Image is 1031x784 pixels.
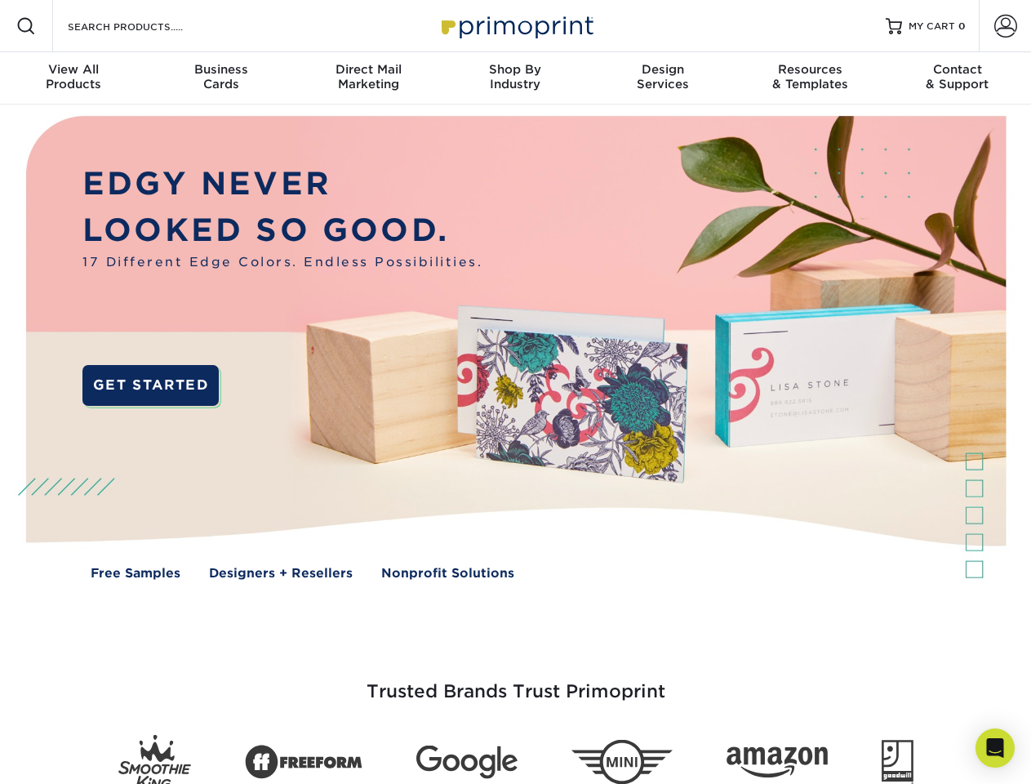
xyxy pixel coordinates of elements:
span: Shop By [442,62,589,77]
div: Services [589,62,736,91]
div: Open Intercom Messenger [975,728,1015,768]
p: EDGY NEVER [82,161,482,207]
span: Contact [884,62,1031,77]
a: Nonprofit Solutions [381,564,514,583]
div: & Support [884,62,1031,91]
span: Direct Mail [295,62,442,77]
input: SEARCH PRODUCTS..... [66,16,225,36]
span: MY CART [909,20,955,33]
a: Direct MailMarketing [295,52,442,105]
div: Marketing [295,62,442,91]
img: Google [416,746,518,779]
a: GET STARTED [82,365,219,406]
span: 17 Different Edge Colors. Endless Possibilities. [82,253,482,272]
a: BusinessCards [147,52,294,105]
iframe: Google Customer Reviews [4,734,139,778]
a: Resources& Templates [736,52,883,105]
span: Design [589,62,736,77]
span: Resources [736,62,883,77]
a: Shop ByIndustry [442,52,589,105]
img: Primoprint [434,8,598,43]
div: Cards [147,62,294,91]
span: 0 [958,20,966,32]
a: Designers + Resellers [209,564,353,583]
span: Business [147,62,294,77]
h3: Trusted Brands Trust Primoprint [38,642,993,722]
img: Goodwill [882,740,913,784]
a: Free Samples [91,564,180,583]
div: Industry [442,62,589,91]
img: Amazon [727,747,828,778]
div: & Templates [736,62,883,91]
a: Contact& Support [884,52,1031,105]
a: DesignServices [589,52,736,105]
p: LOOKED SO GOOD. [82,207,482,254]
